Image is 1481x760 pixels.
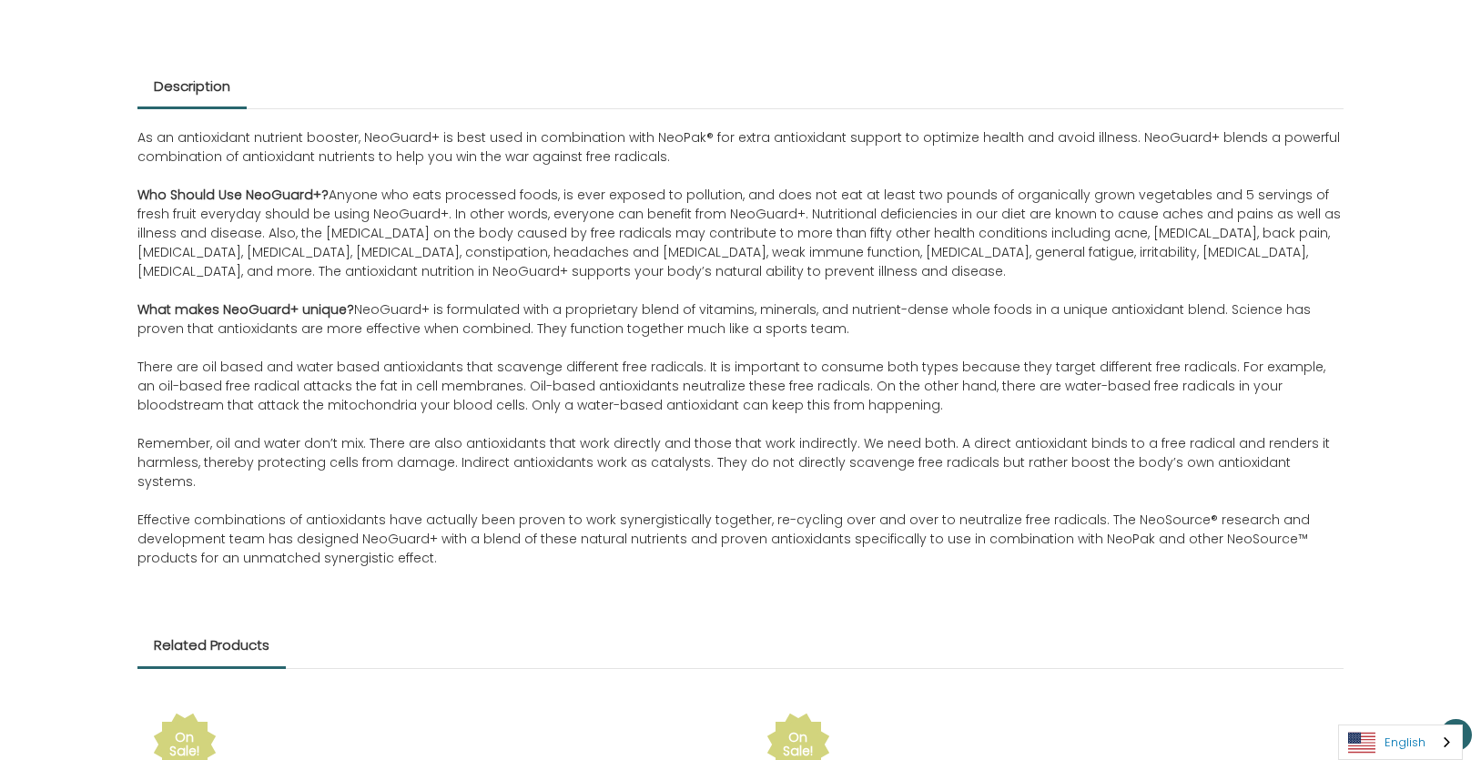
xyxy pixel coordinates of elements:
span: There are oil based and water based antioxidants that scavenge different free radicals. It is imp... [137,358,1325,414]
span: Remember, oil and water don’t mix. There are also antioxidants that work directly and those that ... [137,434,1330,491]
strong: What makes NeoGuard+ unique? [137,300,354,319]
span: Anyone who eats processed foods, is ever exposed to pollution, and does not eat at least two poun... [137,186,1341,280]
span: Effective combinations of antioxidants have actually been proven to work synergistically together... [137,511,1310,567]
div: On Sale! [162,731,208,758]
div: On Sale! [776,731,821,758]
aside: Language selected: English [1338,725,1463,760]
strong: Who Should Use NeoGuard+? [137,186,329,204]
span: NeoGuard+ is formulated with a proprietary blend of vitamins, minerals, and nutrient-dense whole ... [137,300,1311,338]
a: English [1339,725,1462,759]
a: Related Products [137,625,286,665]
span: As an antioxidant nutrient booster, NeoGuard+ is best used in combination with NeoPak® for extra ... [137,128,1340,166]
div: Language [1338,725,1463,760]
a: Description [137,66,247,106]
